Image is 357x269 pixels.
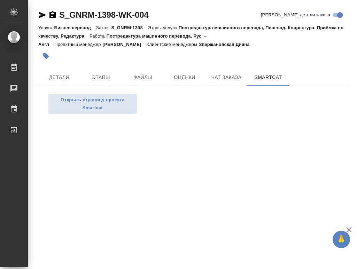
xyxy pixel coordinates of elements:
p: Услуга [38,25,54,30]
a: S_GNRM-1398-WK-004 [59,10,148,19]
button: Скопировать ссылку [48,11,57,19]
p: Постредактура машинного перевода, Перевод, Корректура, Приёмка по качеству, Редактура [38,25,343,39]
span: Детали [42,73,76,82]
p: Этапы услуги [148,25,179,30]
span: Открыть страницу проекта Smartcat [52,96,133,112]
p: Клиентские менеджеры [147,42,199,47]
button: 🙏 [333,231,350,248]
span: Оценки [168,73,201,82]
p: Постредактура машинного перевода, Рус → Англ [38,33,207,47]
span: SmartCat [251,73,285,82]
span: 🙏 [335,232,347,247]
p: Работа [90,33,107,39]
p: Звержановская Диана [199,42,255,47]
p: S_GNRM-1398 [111,25,148,30]
span: Этапы [84,73,118,82]
button: Скопировать ссылку для ЯМессенджера [38,11,47,19]
p: Заказ: [96,25,111,30]
button: Открыть страницу проекта Smartcat [48,94,137,114]
p: Бизнес перевод [54,25,96,30]
span: [PERSON_NAME] детали заказа [261,11,330,18]
span: Файлы [126,73,160,82]
button: Добавить тэг [38,48,54,64]
span: Чат заказа [210,73,243,82]
p: Проектный менеджер [54,42,102,47]
p: [PERSON_NAME] [103,42,147,47]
